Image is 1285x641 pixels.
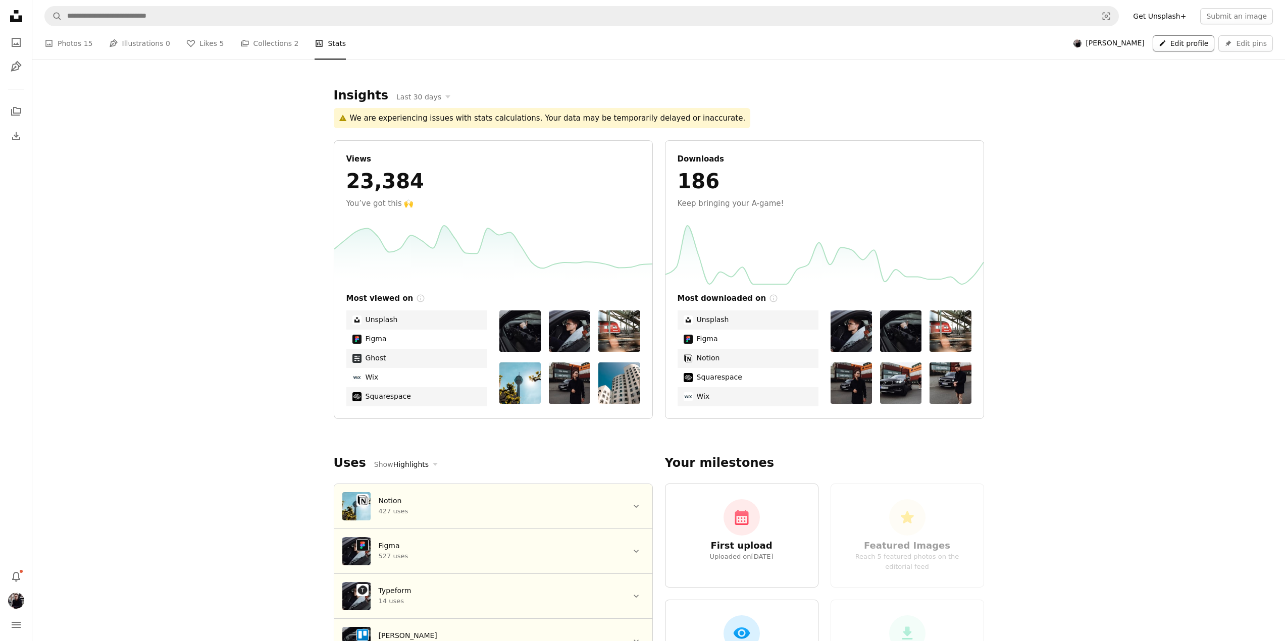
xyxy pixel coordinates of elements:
[549,310,590,354] a: man in black jacket wearing eyeglasses sitting inside car
[678,387,818,406] a: Wix
[598,362,640,406] a: white concrete building under blue sky during daytime
[352,373,362,382] img: image-1579809476447-1acdf126d758image
[379,631,620,641] div: [PERSON_NAME]
[499,362,541,406] a: green and white tower under blue sky during daytime
[710,540,772,552] h2: First upload
[1153,35,1215,51] a: Edit profile
[346,387,487,406] a: Squarespace
[831,362,872,404] img: photo-1583678849512-671b20aa48ea
[240,27,299,60] a: Collections 2
[334,529,652,573] div: Figma527 uses
[678,169,971,193] div: 186
[109,27,170,60] a: Illustrations 0
[346,197,640,209] div: You’ve got this 🙌
[549,362,590,404] img: photo-1583678849512-671b20aa48ea
[379,551,620,561] div: 527 uses
[379,586,620,596] div: Typeform
[709,553,773,560] span: Uploaded on
[369,457,443,472] button: ShowHighlights
[346,310,487,330] a: Unsplash
[684,392,693,401] img: image-1579809476447-1acdf126d758image
[549,362,590,406] a: man in black long sleeve shirt standing beside black car
[499,310,541,352] img: photo-1583679084487-8d54d20294ed
[880,362,921,404] img: photo-1583679331653-31cef50e0a21
[346,349,487,368] a: Ghost
[346,330,487,349] a: Figma
[6,591,26,611] button: Profile
[1200,8,1273,24] button: Submit an image
[356,629,369,641] img: image-1579809401932-260a70f60684image
[1218,35,1273,51] button: Edit pins
[346,169,640,193] div: 23,384
[45,7,62,26] button: Search Unsplash
[6,6,26,28] a: Home — Unsplash
[346,292,487,304] div: Most viewed on
[379,541,620,551] div: Figma
[678,349,818,368] a: Notion
[598,362,640,404] img: photo-1583869277520-83c866f1d28e
[356,539,369,551] img: image-1579809184944-f82a5e8c1811image
[220,38,224,49] span: 5
[8,593,24,609] img: Avatar of user Jonas Junk
[334,455,366,471] h2: Uses
[930,362,971,406] a: man in black blazer standing beside black mercedes benz car
[352,354,362,363] img: image-1579809194309-fe16aac0d69bimage
[1094,7,1118,26] button: Visual search
[84,38,93,49] span: 15
[549,310,590,352] img: photo-1583679064723-0bf7896942d7
[684,335,693,344] img: image-1579809184944-f82a5e8c1811image
[678,197,971,209] div: Keep bringing your A-game!
[44,6,1119,26] form: Find visuals sitewide
[6,126,26,146] a: Download History
[6,101,26,122] a: Collections
[6,32,26,52] a: Photos
[499,310,541,354] a: person in black jacket driving car
[356,584,369,596] img: image-1579809410638-116dfd41a764image
[678,153,971,165] div: Downloads
[678,368,818,387] a: Squarespace
[166,38,170,49] span: 0
[678,310,818,330] a: Unsplash
[684,315,693,325] img: image-1591206285156-78a0fa148e0cimage
[379,596,620,606] div: 14 uses
[352,315,362,325] img: image-1591206285156-78a0fa148e0cimage
[1073,39,1082,47] img: Avatar of user Jonas Junk
[880,362,921,406] a: man in black jacket standing beside black car
[678,292,818,304] div: Most downloaded on
[930,310,971,354] a: red and white train on train station
[352,335,362,344] img: image-1579809184944-f82a5e8c1811image
[334,484,652,528] div: Notion427 uses
[6,57,26,77] a: Illustrations
[678,330,818,349] a: Figma
[346,153,640,165] div: Views
[379,496,620,506] div: Notion
[186,27,224,60] a: Likes 5
[864,540,950,552] h2: Featured Images
[1086,38,1144,48] span: [PERSON_NAME]
[665,455,775,471] h2: Your milestones
[393,460,429,468] span: Highlights
[880,310,921,354] a: person in black jacket driving car
[684,354,693,363] img: image-1579809286990-a8447fc261beimage
[6,566,26,586] button: Notifications
[499,362,541,404] img: photo-1583869277509-d56b41393de5
[6,615,26,635] button: Menu
[334,574,652,618] div: Typeform14 uses
[334,108,751,128] div: We are experiencing issues with stats calculations. Your data may be temporarily delayed or inacc...
[843,552,971,572] div: Reach 5 featured photos on the editorial feed
[930,310,971,352] img: photo-1583869004192-b05f869a67ce
[352,392,362,401] img: image-1579809381519-3f60cc350422image
[346,368,487,387] a: Wix
[831,310,872,352] img: photo-1583679064723-0bf7896942d7
[294,38,299,49] span: 2
[684,373,693,382] img: image-1579809381519-3f60cc350422image
[391,89,456,104] button: Last 30 days
[831,310,872,354] a: man in black jacket wearing eyeglasses sitting inside car
[334,88,389,104] h2: Insights
[930,362,971,404] img: photo-1583679037884-3ebe77889d8a
[598,310,640,352] img: photo-1583869004192-b05f869a67ce
[880,310,921,352] img: photo-1583679084487-8d54d20294ed
[751,553,774,560] time: March 8, 2020 at 4:01:30 PM GMT+1
[379,506,620,516] div: 427 uses
[598,310,640,354] a: red and white train on train station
